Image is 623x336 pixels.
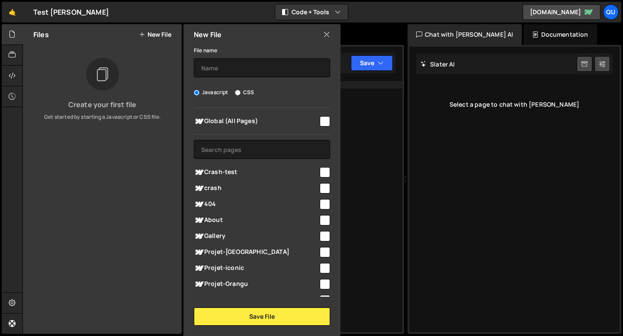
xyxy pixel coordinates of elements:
span: 404 [194,199,318,209]
span: About [194,215,318,225]
input: Javascript [194,90,199,95]
label: Javascript [194,88,228,97]
span: Projet-iconic [194,263,318,273]
div: Chat with [PERSON_NAME] AI [408,24,522,45]
h2: New File [194,30,222,39]
p: Get started by starting a Javascript or CSS file. [30,113,175,121]
div: Test [PERSON_NAME] [33,7,109,17]
label: File name [194,46,217,55]
span: crash [194,183,318,193]
button: Save [351,55,393,71]
span: Gallery [194,231,318,241]
h2: Slater AI [421,60,455,68]
div: Documentation [523,24,597,45]
a: Qu [603,4,619,20]
button: New File [139,31,171,38]
h3: Create your first file [30,101,175,108]
span: Projet-Grangu [194,279,318,289]
span: Crash-test [194,167,318,178]
input: Name [194,58,330,77]
button: Code + Tools [275,4,348,20]
a: [DOMAIN_NAME] [523,4,601,20]
span: Projet-[GEOGRAPHIC_DATA] [194,247,318,257]
h2: Files [33,30,49,39]
input: CSS [235,90,241,95]
span: Global (All Pages) [194,116,318,127]
label: CSS [235,88,254,97]
button: Save File [194,307,330,326]
div: Select a page to chat with [PERSON_NAME] [416,87,613,122]
a: 🤙 [2,2,23,22]
span: Projet-Terred'organ [194,295,318,305]
input: Search pages [194,140,330,159]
